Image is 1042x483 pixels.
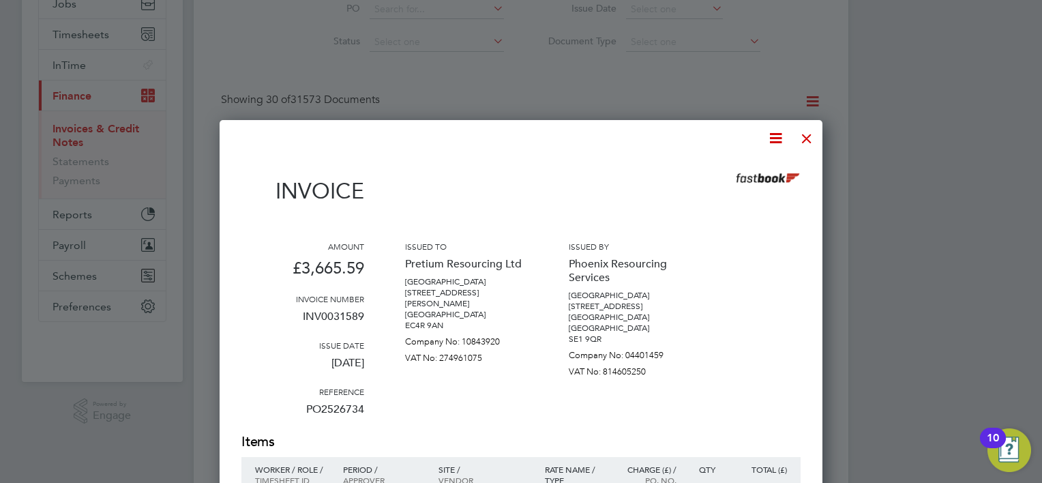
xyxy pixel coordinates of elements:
h3: Reference [241,386,364,397]
button: Open Resource Center, 10 new notifications [987,428,1031,472]
p: EC4R 9AN [405,320,528,331]
p: Phoenix Resourcing Services [569,252,691,290]
p: [GEOGRAPHIC_DATA] [405,309,528,320]
p: SE1 9QR [569,334,691,345]
p: INV0031589 [241,304,364,340]
h3: Invoice number [241,293,364,304]
p: Company No: 10843920 [405,331,528,347]
img: prs-logo-remittance.png [735,158,801,199]
p: VAT No: 274961075 [405,347,528,364]
p: [GEOGRAPHIC_DATA] [405,276,528,287]
h2: Items [241,433,801,452]
h3: Amount [241,241,364,252]
p: QTY [690,464,715,475]
p: [GEOGRAPHIC_DATA] [569,312,691,323]
p: Pretium Resourcing Ltd [405,252,528,276]
p: Worker / Role / [255,464,329,475]
div: 10 [987,438,999,456]
p: PO2526734 [241,397,364,433]
p: [DATE] [241,351,364,386]
p: Charge (£) / [617,464,676,475]
p: Period / [343,464,424,475]
p: Company No: 04401459 [569,345,691,361]
h3: Issued to [405,241,528,252]
p: [GEOGRAPHIC_DATA] [STREET_ADDRESS] [569,290,691,312]
p: Site / [438,464,531,475]
p: VAT No: 814605250 [569,361,691,377]
h1: Invoice [241,178,364,204]
p: [STREET_ADDRESS][PERSON_NAME] [405,287,528,309]
p: £3,665.59 [241,252,364,293]
p: [GEOGRAPHIC_DATA] [569,323,691,334]
p: Total (£) [729,464,787,475]
h3: Issue date [241,340,364,351]
h3: Issued by [569,241,691,252]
